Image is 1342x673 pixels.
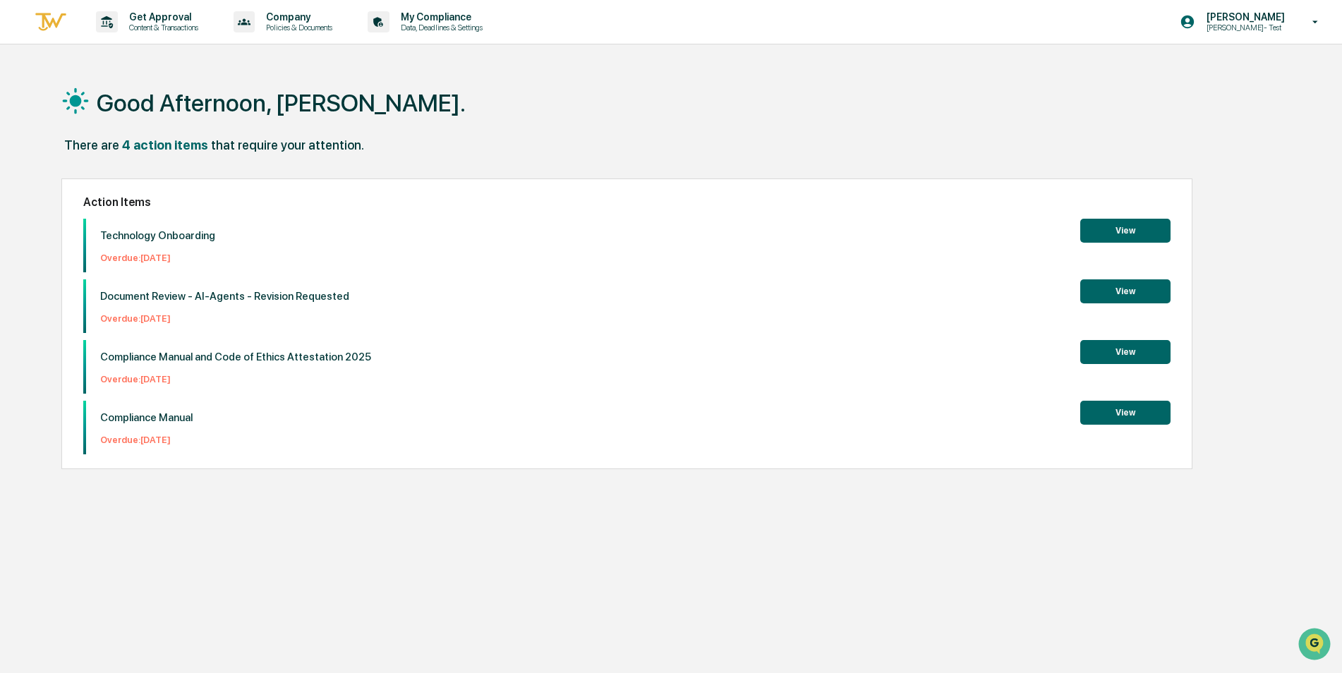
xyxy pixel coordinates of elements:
[28,178,91,192] span: Preclearance
[116,178,175,192] span: Attestations
[83,195,1171,209] h2: Action Items
[100,411,193,424] p: Compliance Manual
[118,11,205,23] p: Get Approval
[8,172,97,198] a: 🖐️Preclearance
[14,206,25,217] div: 🔎
[100,290,349,303] p: Document Review - AI-Agents - Revision Requested
[97,172,181,198] a: 🗄️Attestations
[1080,405,1171,418] a: View
[100,374,371,384] p: Overdue: [DATE]
[100,435,193,445] p: Overdue: [DATE]
[102,179,114,190] div: 🗄️
[122,138,208,152] div: 4 action items
[28,205,89,219] span: Data Lookup
[100,313,349,324] p: Overdue: [DATE]
[99,238,171,250] a: Powered byPylon
[255,23,339,32] p: Policies & Documents
[100,253,215,263] p: Overdue: [DATE]
[1297,626,1335,665] iframe: Open customer support
[1080,401,1171,425] button: View
[97,89,466,117] h1: Good Afternoon, [PERSON_NAME].
[1080,344,1171,358] a: View
[255,11,339,23] p: Company
[1195,11,1292,23] p: [PERSON_NAME]
[389,23,490,32] p: Data, Deadlines & Settings
[1080,223,1171,236] a: View
[64,138,119,152] div: There are
[1195,23,1292,32] p: [PERSON_NAME]- Test
[1080,219,1171,243] button: View
[14,179,25,190] div: 🖐️
[48,122,179,133] div: We're available if you need us!
[1080,340,1171,364] button: View
[14,30,257,52] p: How can we help?
[14,108,40,133] img: 1746055101610-c473b297-6a78-478c-a979-82029cc54cd1
[140,239,171,250] span: Pylon
[1080,284,1171,297] a: View
[1080,279,1171,303] button: View
[34,11,68,34] img: logo
[100,229,215,242] p: Technology Onboarding
[389,11,490,23] p: My Compliance
[8,199,95,224] a: 🔎Data Lookup
[240,112,257,129] button: Start new chat
[100,351,371,363] p: Compliance Manual and Code of Ethics Attestation 2025
[48,108,231,122] div: Start new chat
[118,23,205,32] p: Content & Transactions
[211,138,364,152] div: that require your attention.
